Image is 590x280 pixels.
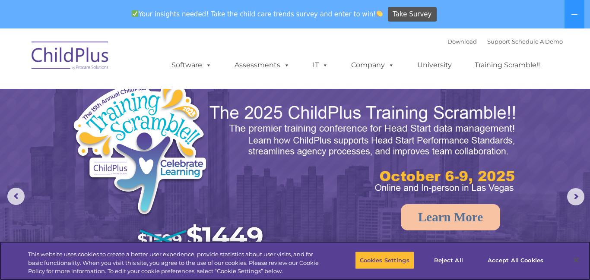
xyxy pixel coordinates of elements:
[401,204,500,230] a: Learn More
[447,38,563,45] font: |
[28,250,324,276] div: This website uses cookies to create a better user experience, provide statistics about user visit...
[483,251,548,269] button: Accept All Cookies
[376,10,383,17] img: 👏
[343,57,403,74] a: Company
[27,35,114,79] img: ChildPlus by Procare Solutions
[388,7,437,22] a: Take Survey
[422,251,476,269] button: Reject All
[466,57,549,74] a: Training Scramble!!
[512,38,563,45] a: Schedule A Demo
[393,7,431,22] span: Take Survey
[226,57,298,74] a: Assessments
[487,38,510,45] a: Support
[355,251,414,269] button: Cookies Settings
[128,6,387,22] span: Your insights needed! Take the child care trends survey and enter to win!
[447,38,477,45] a: Download
[409,57,460,74] a: University
[567,251,586,270] button: Close
[163,57,220,74] a: Software
[304,57,337,74] a: IT
[132,10,138,17] img: ✅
